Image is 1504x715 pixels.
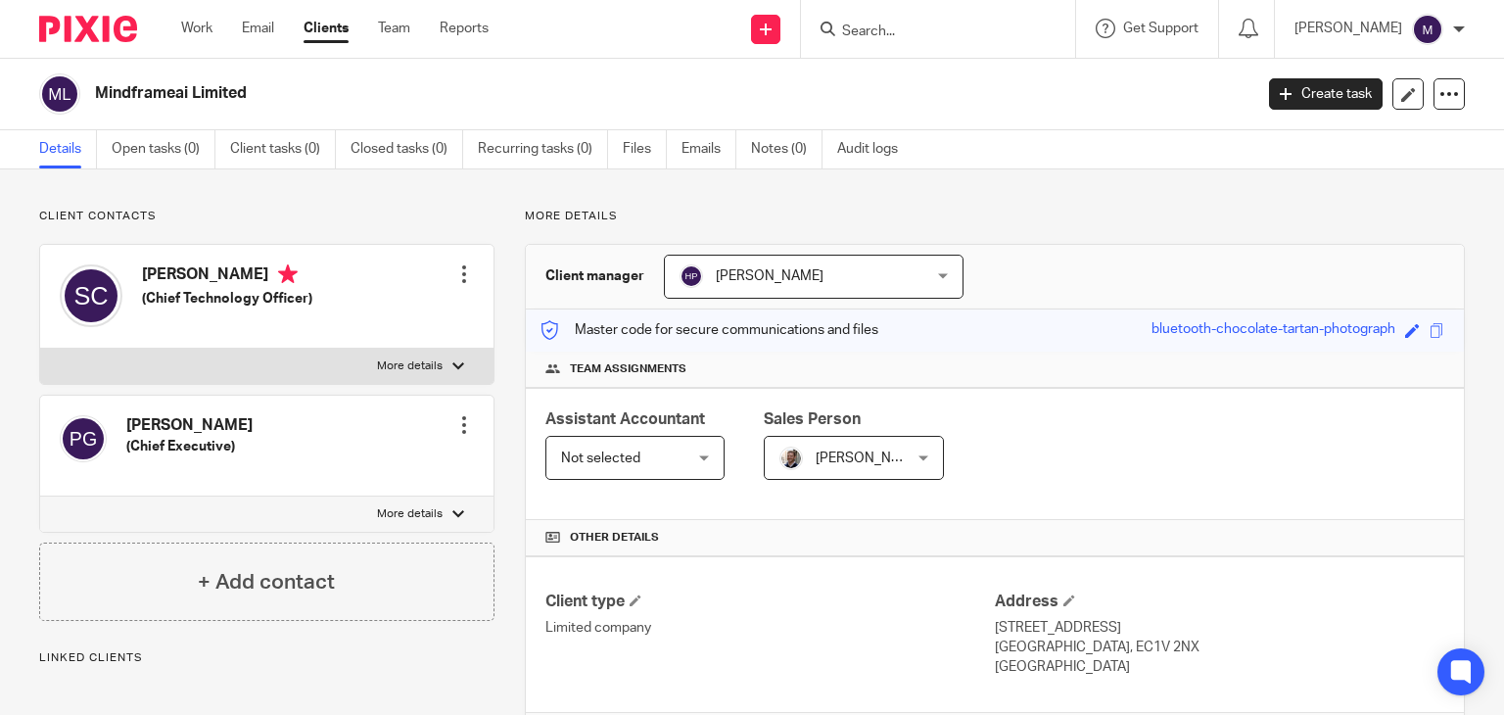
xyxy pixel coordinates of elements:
p: More details [377,358,443,374]
a: Audit logs [837,130,913,168]
img: svg%3E [60,264,122,327]
h3: Client manager [545,266,644,286]
p: [GEOGRAPHIC_DATA] [995,657,1444,677]
a: Files [623,130,667,168]
p: [PERSON_NAME] [1294,19,1402,38]
a: Open tasks (0) [112,130,215,168]
a: Details [39,130,97,168]
a: Recurring tasks (0) [478,130,608,168]
h2: Mindframeai Limited [95,83,1010,104]
div: bluetooth-chocolate-tartan-photograph [1151,319,1395,342]
h4: Address [995,592,1444,612]
span: [PERSON_NAME] [816,452,923,465]
span: Assistant Accountant [545,411,705,427]
img: svg%3E [39,73,80,115]
span: Not selected [561,452,640,465]
p: [GEOGRAPHIC_DATA], EC1V 2NX [995,638,1444,657]
img: svg%3E [1412,14,1443,45]
span: [PERSON_NAME] [716,269,823,283]
img: Pixie [39,16,137,42]
a: Notes (0) [751,130,822,168]
span: Other details [570,530,659,546]
img: Matt%20Circle.png [779,447,803,470]
a: Emails [681,130,736,168]
a: Clients [304,19,349,38]
img: svg%3E [680,264,703,288]
a: Create task [1269,78,1383,110]
h4: [PERSON_NAME] [126,415,253,436]
p: Linked clients [39,650,494,666]
span: Sales Person [764,411,861,427]
h5: (Chief Technology Officer) [142,289,312,309]
a: Reports [440,19,489,38]
span: Team assignments [570,361,686,377]
p: Limited company [545,618,995,638]
p: Client contacts [39,209,494,224]
p: More details [525,209,1465,224]
input: Search [840,24,1016,41]
h5: (Chief Executive) [126,437,253,456]
a: Email [242,19,274,38]
i: Primary [278,264,298,284]
img: svg%3E [60,415,107,462]
p: More details [377,506,443,522]
h4: Client type [545,592,995,612]
h4: [PERSON_NAME] [142,264,312,289]
a: Client tasks (0) [230,130,336,168]
span: Get Support [1123,22,1198,35]
h4: + Add contact [198,567,335,597]
a: Team [378,19,410,38]
a: Closed tasks (0) [351,130,463,168]
p: Master code for secure communications and files [540,320,878,340]
p: [STREET_ADDRESS] [995,618,1444,638]
a: Work [181,19,212,38]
